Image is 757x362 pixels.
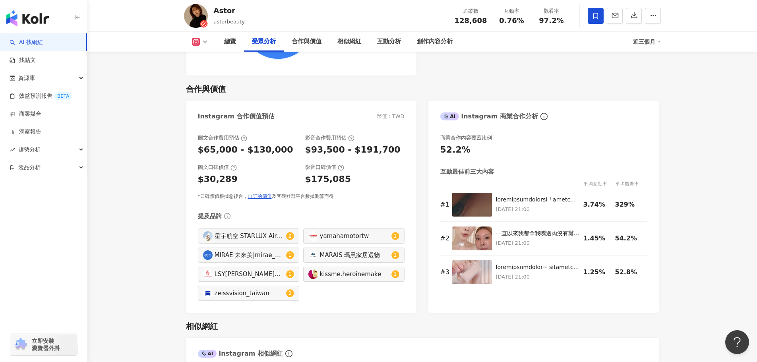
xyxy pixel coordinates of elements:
sup: 1 [391,232,399,240]
span: astorbeauty [214,19,245,25]
div: $93,500 - $191,700 [305,144,401,156]
div: 商業合作內容覆蓋比例 [440,134,492,141]
div: 1.25% [583,268,611,277]
img: KOL Avatar [203,269,213,279]
span: 1 [394,252,397,258]
div: 提及品牌 [198,212,222,221]
div: 1.45% [583,234,611,243]
div: AI [440,112,459,120]
span: 0.76% [499,17,524,25]
span: 1 [394,271,397,277]
div: 總覽 [224,37,236,46]
div: $65,000 - $130,000 [198,144,293,156]
div: 54.2% [615,234,643,243]
sup: 2 [286,289,294,297]
div: 圖文合作費用預估 [198,134,247,141]
div: LSY[PERSON_NAME]｜專業彩妝刷具 [215,270,284,279]
span: info-circle [284,349,294,358]
img: chrome extension [13,338,28,351]
sup: 1 [286,270,294,278]
span: 2 [288,290,292,296]
div: # 1 [440,200,448,209]
div: MARAIS 瑪黑家居選物 [320,251,389,259]
p: [DATE] 21:00 [496,205,579,214]
a: 自訂的價值 [248,194,272,199]
div: *口碑價值根據您後台， 及客觀社群平台數據測算而得 [198,193,405,200]
div: 合作與價值 [292,37,321,46]
div: $175,085 [305,173,351,186]
sup: 1 [286,251,294,259]
span: 資源庫 [18,69,35,87]
div: AI [198,350,217,358]
div: 影音合作費用預估 [305,134,354,141]
div: Instagram 相似網紅 [198,349,283,358]
span: 競品分析 [18,159,41,176]
a: searchAI 找網紅 [10,39,43,46]
img: KOL Avatar [308,250,318,260]
div: 52.2% [440,144,470,156]
div: 平均互動率 [583,180,615,188]
div: 合作與價值 [186,83,226,95]
div: Instagram 合作價值預估 [198,112,275,121]
a: 找貼文 [10,56,36,64]
div: 互動分析 [377,37,401,46]
span: info-circle [223,212,232,221]
img: KOL Avatar [308,269,318,279]
div: kissme.heroinemake [320,270,389,279]
div: loremipsumdolor~ sitametconsectetur！ #adi405elits doeiusmodt，incidid，utlaboreetdol。magnaaliquaeni... [496,263,579,271]
div: yamahamotortw [320,232,389,240]
div: 329% [615,200,643,209]
div: 3.74% [583,200,611,209]
img: KOL Avatar [308,231,318,241]
img: KOL Avatar [203,231,213,241]
img: 不知道大家有沒有聽過日本特有的美學「發現影中的美」? KATE從中獲得靈感，運用光影創造臉部立體輪廓，讓每個人都能展現自信又不同的形象的光影化妝術！ 有些人臉比較肉肉的，那就不能一昧地追求肉感和... [452,193,492,217]
div: 近三個月 [633,35,661,48]
div: 受眾分析 [252,37,276,46]
div: MIRAE 未來美|mirae_skincare [215,251,284,259]
span: info-circle [539,112,549,121]
span: 128,608 [455,16,487,25]
div: 影音口碑價值 [305,164,344,171]
a: chrome extension立即安裝 瀏覽器外掛 [10,334,77,355]
img: logo [6,10,49,26]
span: 立即安裝 瀏覽器外掛 [32,337,60,352]
sup: 1 [391,251,399,259]
iframe: Help Scout Beacon - Open [725,330,749,354]
span: 1 [288,252,292,258]
a: 效益預測報告BETA [10,92,72,100]
div: Instagram 商業合作分析 [440,112,538,121]
div: 相似網紅 [337,37,361,46]
div: 追蹤數 [455,7,487,15]
sup: 1 [391,270,399,278]
span: rise [10,147,15,153]
span: 1 [394,233,397,239]
span: 2 [288,233,292,239]
div: 互動最佳前三大內容 [440,168,494,176]
a: 洞察報告 [10,128,41,136]
img: 一直以來我都拿我嘴邊肉沒有辦法，減肥沒用、按摩沒用、電音派對有拉提，但還是有肉感。終於現在有ONDA超微波這個技術，可以針對處理局部脂肪，還能同步緊緻肌膚。 之前在 @returnclinic ... [452,226,492,250]
img: KOL Avatar [184,4,208,28]
div: # 3 [440,268,448,277]
p: [DATE] 21:00 [496,239,579,248]
div: 觀看率 [536,7,567,15]
span: 趨勢分析 [18,141,41,159]
a: 商案媒合 [10,110,41,118]
div: zeissvision_taiwan [215,289,284,298]
span: 97.2% [539,17,563,25]
div: Astor [214,6,245,15]
div: 星宇航空 STARLUX Airlines [215,232,284,240]
div: 平均觀看率 [615,180,647,188]
div: 圖文口碑價值 [198,164,237,171]
div: 幣值：TWD [377,113,405,120]
div: 一直以來我都拿我嘴邊肉沒有辦法，減肥沒用、按摩沒用、電音派對有拉提，但還是有肉感。終於現在有ONDA超微波這個技術，可以針對處理局部脂肪，還能同步緊緻肌膚。 之前在 @returnclinic ... [496,230,579,238]
div: 互動率 [497,7,527,15]
sup: 2 [286,232,294,240]
img: KOL Avatar [203,288,213,298]
img: KOL Avatar [203,250,213,260]
img: 現在搞清楚到底什麼是膨脹色了吧~ 想要妝容更精緻一定不能少了好用的刷具！ #林三益586拇指腮紅刷 它是比較小型的腮紅刷，不僅能精準上色，更能控制膨脹色的範圍不失控。特別適合用於局部上色和細緻暈... [452,260,492,284]
div: 創作內容分析 [417,37,453,46]
span: 1 [288,271,292,277]
div: $30,289 [198,173,238,186]
div: loremipsumdolorsi「ametco」? ADIPiscing，elitseddoeiu，temporincididuntutlabo！ etdolorem，aliquaenimad... [496,196,579,204]
div: # 2 [440,234,448,243]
